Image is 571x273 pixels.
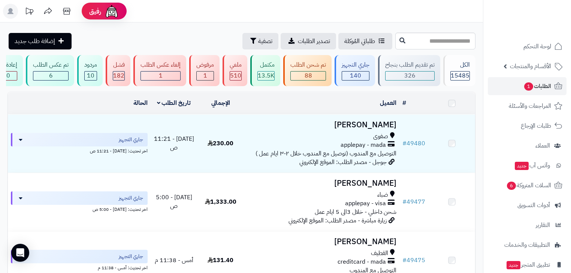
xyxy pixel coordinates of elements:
[11,244,29,262] div: Open Intercom Messenger
[488,196,567,214] a: أدوات التسويق
[402,256,425,265] a: #49475
[442,55,477,86] a: الكل15485
[514,160,550,171] span: وآتس آب
[159,71,163,80] span: 1
[156,193,192,210] span: [DATE] - 5:00 ص
[290,61,326,69] div: تم شحن الطلب
[49,71,53,80] span: 6
[24,55,76,86] a: تم عكس الطلب 6
[247,237,396,246] h3: [PERSON_NAME]
[288,216,387,225] span: زيارة مباشرة - مصدر الطلب: الموقع الإلكتروني
[230,61,242,69] div: ملغي
[373,132,388,141] span: صفوى
[488,236,567,254] a: التطبيقات والخدمات
[258,72,274,80] div: 13470
[344,37,375,46] span: طلباتي المُوكلة
[507,261,520,269] span: جديد
[258,71,274,80] span: 13.5K
[249,55,282,86] a: مكتمل 13.5K
[509,101,551,111] span: المراجعات والأسئلة
[119,136,143,143] span: جاري التجهيز
[256,149,396,158] span: التوصيل مع المندوب (توصيل مع المندوب خلال ٢-٣ ايام عمل )
[155,256,193,265] span: أمس - 11:38 م
[247,121,396,129] h3: [PERSON_NAME]
[11,146,148,154] div: اخر تحديث: [DATE] - 11:21 ص
[208,139,233,148] span: 230.00
[341,141,386,149] span: applepay - mada
[520,20,564,36] img: logo-2.png
[536,220,550,230] span: التقارير
[507,182,516,190] span: 6
[451,71,469,80] span: 15485
[208,256,233,265] span: 131.40
[221,55,249,86] a: ملغي 510
[377,191,388,199] span: ضباء
[342,72,369,80] div: 140
[113,71,124,80] span: 182
[504,240,550,250] span: التطبيقات والخدمات
[298,37,330,46] span: تصدير الطلبات
[11,205,148,213] div: اخر تحديث: [DATE] - 5:00 ص
[515,162,529,170] span: جديد
[87,71,94,80] span: 10
[299,158,387,167] span: جوجل - مصدر الطلب: الموقع الإلكتروني
[380,98,396,107] a: العميل
[342,61,369,69] div: جاري التجهيز
[535,140,550,151] span: العملاء
[350,71,361,80] span: 140
[196,61,214,69] div: مرفوض
[76,55,104,86] a: مردود 10
[247,179,396,188] h3: [PERSON_NAME]
[104,55,132,86] a: فشل 182
[488,176,567,194] a: السلات المتروكة6
[402,197,425,206] a: #49477
[20,4,39,21] a: تحديثات المنصة
[11,263,148,271] div: اخر تحديث: أمس - 11:38 م
[517,200,550,210] span: أدوات التسويق
[402,98,406,107] a: #
[488,216,567,234] a: التقارير
[333,55,377,86] a: جاري التجهيز 140
[230,72,241,80] div: 510
[133,98,148,107] a: الحالة
[113,72,124,80] div: 182
[523,81,551,91] span: الطلبات
[510,61,551,72] span: الأقسام والمنتجات
[315,207,396,216] span: شحن داخلي - خلال 3الى 5 ايام عمل
[113,61,125,69] div: فشل
[203,71,207,80] span: 1
[386,72,434,80] div: 326
[524,82,533,91] span: 1
[291,72,326,80] div: 88
[402,139,425,148] a: #49480
[242,33,278,49] button: تصفية
[281,33,336,49] a: تصدير الطلبات
[488,37,567,55] a: لوحة التحكم
[230,71,241,80] span: 510
[345,199,386,208] span: applepay - visa
[305,71,312,80] span: 88
[488,157,567,175] a: وآتس آبجديد
[89,7,101,16] span: رفيق
[257,61,275,69] div: مكتمل
[197,72,214,80] div: 1
[258,37,272,46] span: تصفية
[119,194,143,202] span: جاري التجهيز
[119,253,143,260] span: جاري التجهيز
[488,137,567,155] a: العملاء
[211,98,230,107] a: الإجمالي
[488,77,567,95] a: الطلبات1
[154,134,194,152] span: [DATE] - 11:21 ص
[402,256,407,265] span: #
[132,55,188,86] a: إلغاء عكس الطلب 1
[205,197,236,206] span: 1,333.00
[33,72,68,80] div: 6
[506,180,551,191] span: السلات المتروكة
[402,197,407,206] span: #
[506,260,550,270] span: تطبيق المتجر
[488,117,567,135] a: طلبات الإرجاع
[141,72,180,80] div: 1
[188,55,221,86] a: مرفوض 1
[377,55,442,86] a: تم تقديم الطلب بنجاح 326
[404,71,416,80] span: 326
